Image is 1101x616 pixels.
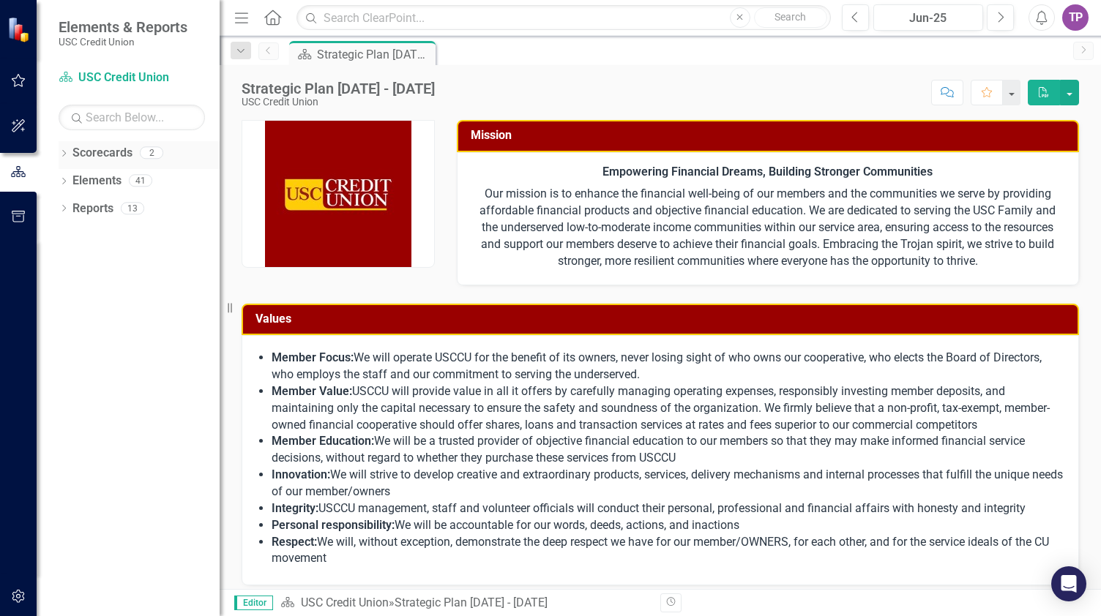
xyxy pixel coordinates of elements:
[59,18,187,36] span: Elements & Reports
[59,36,187,48] small: USC Credit Union
[272,383,1064,434] li: USCCU will provide value in all it offers by carefully managing operating expenses, responsibly i...
[272,517,1064,534] li: We will be accountable for our words, deeds, actions, and inactions
[265,121,411,267] img: USC Credit Union | LinkedIn
[72,173,122,189] a: Elements
[873,4,983,31] button: Jun-25
[59,70,205,86] a: USC Credit Union
[121,202,144,214] div: 13
[272,500,1064,517] li: USCCU management, staff and volunteer officials will conduct their personal, professional and fin...
[296,5,831,31] input: Search ClearPoint...
[395,596,548,609] div: Strategic Plan [DATE] - [DATE]
[59,105,205,130] input: Search Below...
[280,595,649,612] div: »
[272,501,318,515] strong: Integrity:
[775,11,806,23] span: Search
[272,433,1064,467] li: We will be a trusted provider of objective financial education to our members so that they may ma...
[878,10,978,27] div: Jun-25
[272,535,317,549] strong: Respect:
[272,384,352,398] strong: Member Value:
[272,350,1064,383] li: We will operate USCCU for the benefit of its owners, never losing sight of who owns our cooperati...
[1051,566,1086,601] div: Open Intercom Messenger
[255,312,1070,326] h3: Values
[72,145,133,162] a: Scorecards
[72,200,113,217] a: Reports
[272,518,395,532] strong: Personal responsibility:
[602,165,933,179] strong: Empowering Financial Dreams, Building Stronger Communities
[272,350,354,364] strong: Member Focus:
[272,534,1064,568] li: We will, without exception, demonstrate the deep respect we have for our member/OWNERS, for each ...
[472,183,1064,269] p: Our mission is to enhance the financial well-being of our members and the communities we serve by...
[272,434,374,448] strong: Member Education:
[471,129,1071,142] h3: Mission
[317,45,432,64] div: Strategic Plan [DATE] - [DATE]
[272,467,330,481] strong: Innovation:
[272,467,1064,500] li: We will strive to develop creative and extraordinary products, services, delivery mechanisms and ...
[140,147,163,159] div: 2
[129,175,152,187] div: 41
[242,97,435,108] div: USC Credit Union
[234,596,273,610] span: Editor
[754,7,827,28] button: Search
[7,17,33,42] img: ClearPoint Strategy
[1062,4,1089,31] button: TP
[301,596,389,609] a: USC Credit Union
[242,80,435,97] div: Strategic Plan [DATE] - [DATE]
